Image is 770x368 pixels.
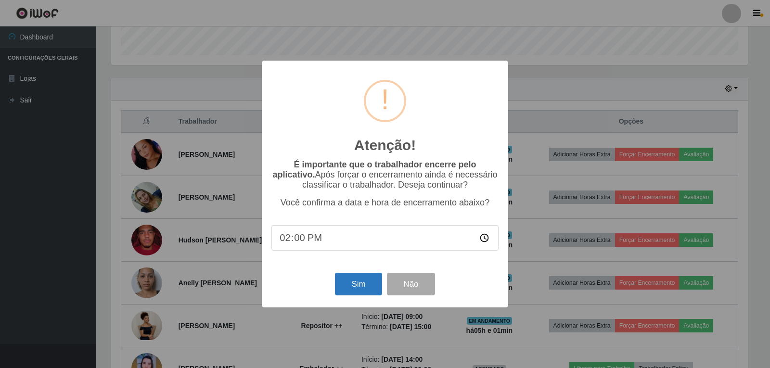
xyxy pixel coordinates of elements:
[271,160,499,190] p: Após forçar o encerramento ainda é necessário classificar o trabalhador. Deseja continuar?
[271,198,499,208] p: Você confirma a data e hora de encerramento abaixo?
[354,137,416,154] h2: Atenção!
[387,273,435,295] button: Não
[335,273,382,295] button: Sim
[272,160,476,179] b: É importante que o trabalhador encerre pelo aplicativo.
